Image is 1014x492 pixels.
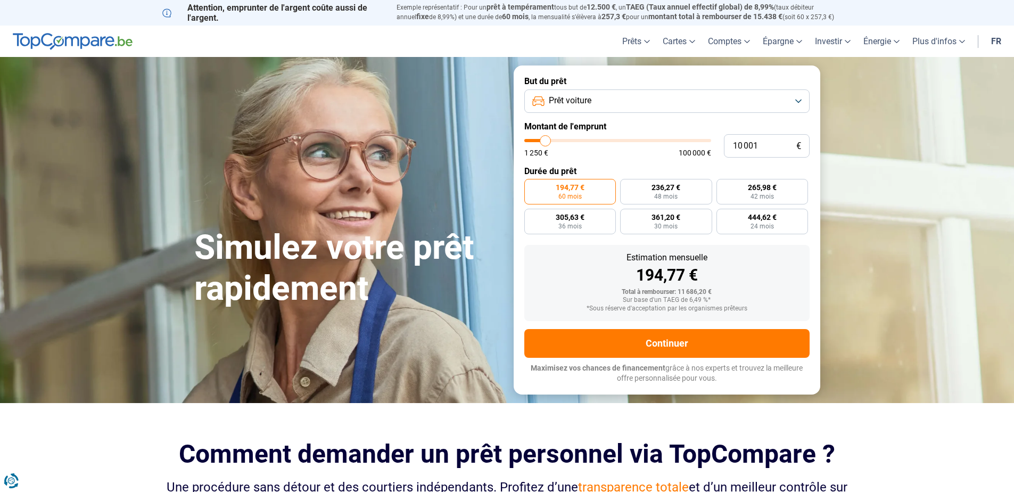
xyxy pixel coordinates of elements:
[985,26,1008,57] a: fr
[626,3,774,11] span: TAEG (Taux annuel effectif global) de 8,99%
[857,26,906,57] a: Énergie
[162,3,384,23] p: Attention, emprunter de l'argent coûte aussi de l'argent.
[601,12,626,21] span: 257,3 €
[748,214,777,221] span: 444,62 €
[549,95,591,106] span: Prêt voiture
[751,223,774,229] span: 24 mois
[751,193,774,200] span: 42 mois
[533,305,801,313] div: *Sous réserve d'acceptation par les organismes prêteurs
[556,214,584,221] span: 305,63 €
[679,149,711,157] span: 100 000 €
[533,267,801,283] div: 194,77 €
[397,3,852,22] p: Exemple représentatif : Pour un tous but de , un (taux débiteur annuel de 8,99%) et une durée de ...
[558,223,582,229] span: 36 mois
[587,3,616,11] span: 12.500 €
[558,193,582,200] span: 60 mois
[524,363,810,384] p: grâce à nos experts et trouvez la meilleure offre personnalisée pour vous.
[654,193,678,200] span: 48 mois
[194,227,501,309] h1: Simulez votre prêt rapidement
[648,12,782,21] span: montant total à rembourser de 15.438 €
[416,12,429,21] span: fixe
[533,253,801,262] div: Estimation mensuelle
[524,149,548,157] span: 1 250 €
[796,142,801,151] span: €
[524,329,810,358] button: Continuer
[487,3,554,11] span: prêt à tempérament
[748,184,777,191] span: 265,98 €
[702,26,756,57] a: Comptes
[533,289,801,296] div: Total à rembourser: 11 686,20 €
[906,26,971,57] a: Plus d'infos
[533,297,801,304] div: Sur base d'un TAEG de 6,49 %*
[13,33,133,50] img: TopCompare
[616,26,656,57] a: Prêts
[531,364,665,372] span: Maximisez vos chances de financement
[556,184,584,191] span: 194,77 €
[502,12,529,21] span: 60 mois
[162,439,852,469] h2: Comment demander un prêt personnel via TopCompare ?
[652,184,680,191] span: 236,27 €
[656,26,702,57] a: Cartes
[524,76,810,86] label: But du prêt
[809,26,857,57] a: Investir
[654,223,678,229] span: 30 mois
[524,121,810,132] label: Montant de l'emprunt
[756,26,809,57] a: Épargne
[524,89,810,113] button: Prêt voiture
[652,214,680,221] span: 361,20 €
[524,166,810,176] label: Durée du prêt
